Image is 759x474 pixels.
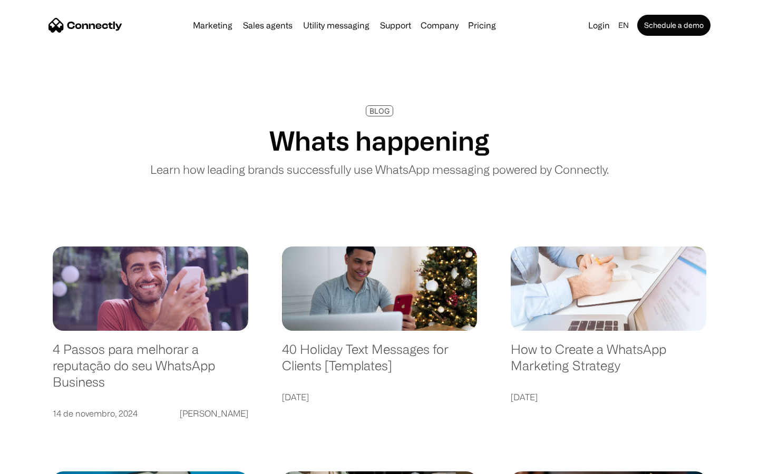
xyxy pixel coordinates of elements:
a: Pricing [464,21,500,29]
a: Utility messaging [299,21,374,29]
a: Marketing [189,21,237,29]
a: Support [376,21,415,29]
a: Schedule a demo [637,15,711,36]
div: Company [421,18,459,33]
div: [DATE] [282,390,309,404]
div: BLOG [369,107,390,115]
div: en [618,18,629,33]
a: Login [584,18,614,33]
a: Sales agents [239,21,297,29]
aside: Language selected: English [11,456,63,470]
ul: Language list [21,456,63,470]
a: 4 Passos para melhorar a reputação do seu WhatsApp Business [53,341,248,400]
a: How to Create a WhatsApp Marketing Strategy [511,341,706,384]
div: [DATE] [511,390,538,404]
p: Learn how leading brands successfully use WhatsApp messaging powered by Connectly. [150,161,609,178]
div: [PERSON_NAME] [180,406,248,421]
div: 14 de novembro, 2024 [53,406,138,421]
a: 40 Holiday Text Messages for Clients [Templates] [282,341,478,384]
h1: Whats happening [269,125,490,156]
